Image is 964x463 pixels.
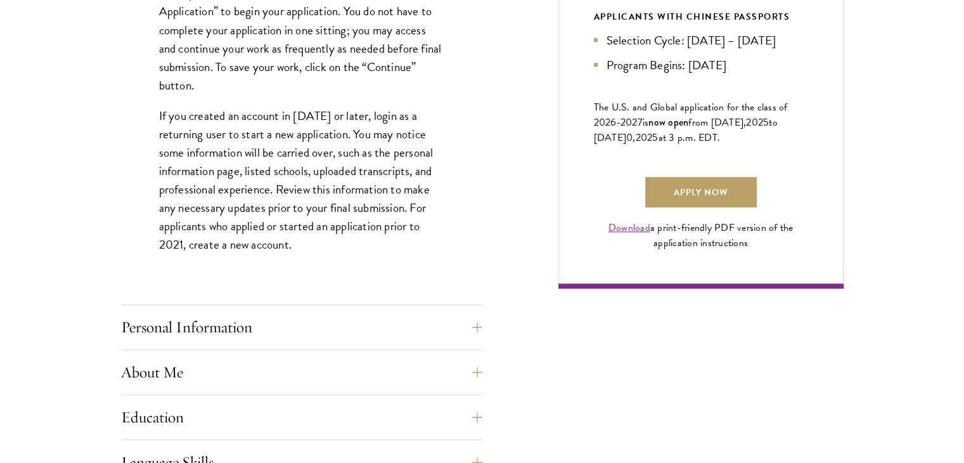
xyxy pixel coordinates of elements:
[121,357,482,388] button: About Me
[610,115,616,130] span: 6
[594,56,808,74] li: Program Begins: [DATE]
[643,115,649,130] span: is
[648,115,688,129] span: now open
[638,115,643,130] span: 7
[746,115,763,130] span: 202
[594,220,808,251] div: a print-friendly PDF version of the application instructions
[626,130,633,145] span: 0
[617,115,638,130] span: -202
[636,130,653,145] span: 202
[121,402,482,433] button: Education
[121,312,482,342] button: Personal Information
[594,115,778,145] span: to [DATE]
[645,177,757,207] a: Apply Now
[594,9,808,25] div: APPLICANTS WITH CHINESE PASSPORTS
[594,31,808,49] li: Selection Cycle: [DATE] – [DATE]
[159,107,444,254] p: If you created an account in [DATE] or later, login as a returning user to start a new applicatio...
[688,115,746,130] span: from [DATE],
[594,100,788,130] span: The U.S. and Global application for the class of 202
[633,130,635,145] span: ,
[659,130,721,145] span: at 3 p.m. EDT.
[763,115,769,130] span: 5
[608,220,650,235] a: Download
[652,130,658,145] span: 5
